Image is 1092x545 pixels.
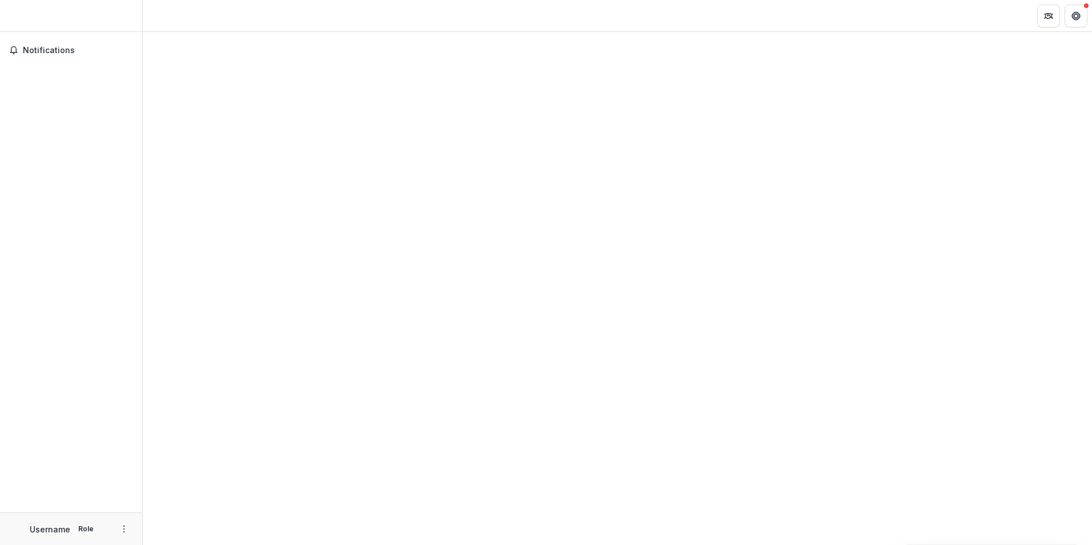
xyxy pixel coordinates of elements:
[75,524,97,534] p: Role
[30,523,70,535] p: Username
[23,46,133,55] span: Notifications
[117,522,131,536] button: More
[1065,5,1087,27] button: Get Help
[1037,5,1060,27] button: Partners
[5,41,138,59] button: Notifications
